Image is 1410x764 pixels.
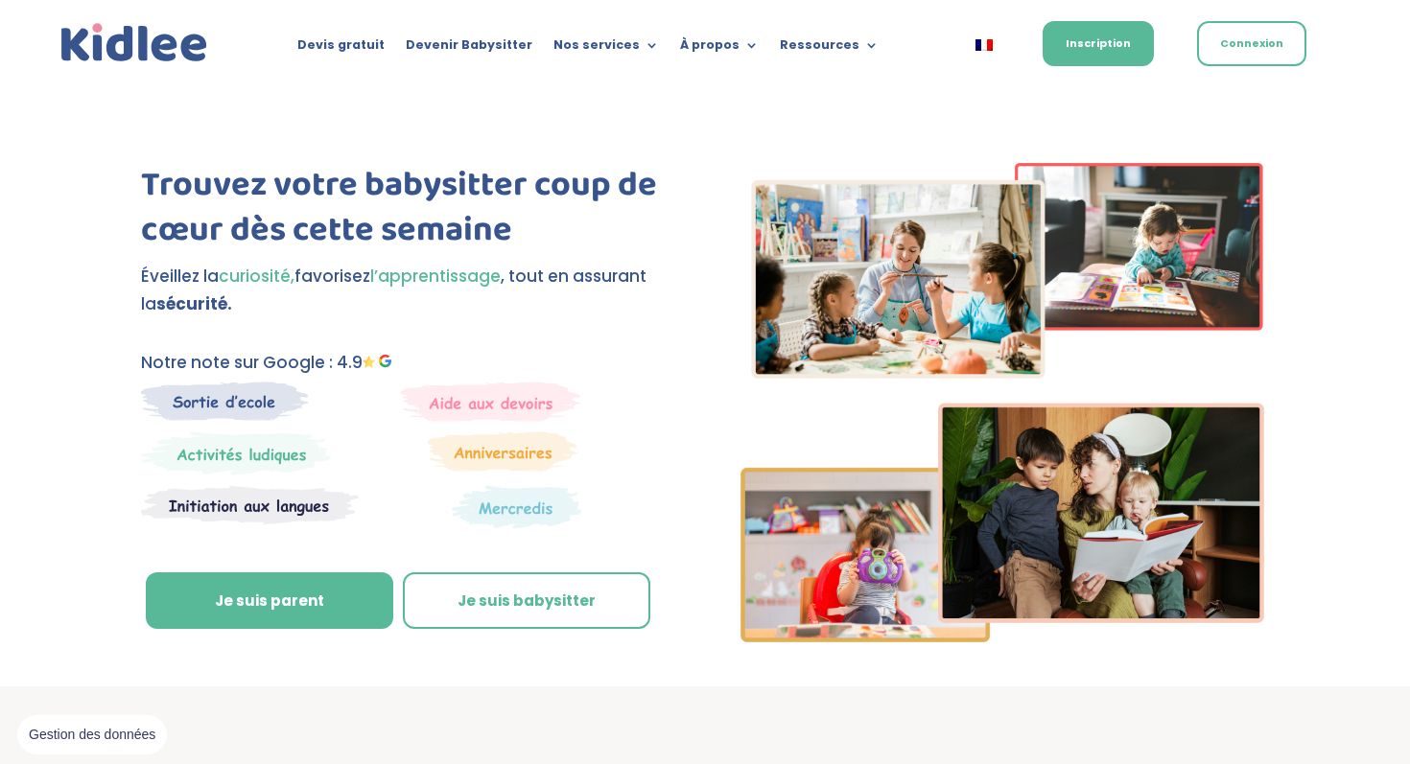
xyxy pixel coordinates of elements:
span: Gestion des données [29,727,155,744]
a: Devis gratuit [297,38,385,59]
a: À propos [680,38,759,59]
img: Sortie decole [141,382,309,421]
img: Mercredi [141,431,331,475]
a: Devenir Babysitter [406,38,532,59]
strong: sécurité. [156,292,232,315]
img: Thematique [452,485,581,529]
a: Connexion [1197,21,1306,66]
button: Gestion des données [17,715,167,755]
a: Ressources [780,38,879,59]
img: weekends [401,382,581,422]
p: Notre note sur Google : 4.9 [141,349,674,377]
img: Français [975,39,993,51]
p: Éveillez la favorisez , tout en assurant la [141,263,674,318]
a: Je suis babysitter [403,572,650,630]
h1: Trouvez votre babysitter coup de cœur dès cette semaine [141,163,674,263]
img: Imgs-2 [740,163,1264,642]
img: logo_kidlee_bleu [57,19,212,67]
a: Je suis parent [146,572,393,630]
a: Nos services [553,38,659,59]
a: Kidlee Logo [57,19,212,67]
img: Atelier thematique [141,485,359,525]
img: Anniversaire [428,431,577,472]
span: l’apprentissage [370,265,501,288]
a: Inscription [1043,21,1154,66]
span: curiosité, [219,265,294,288]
